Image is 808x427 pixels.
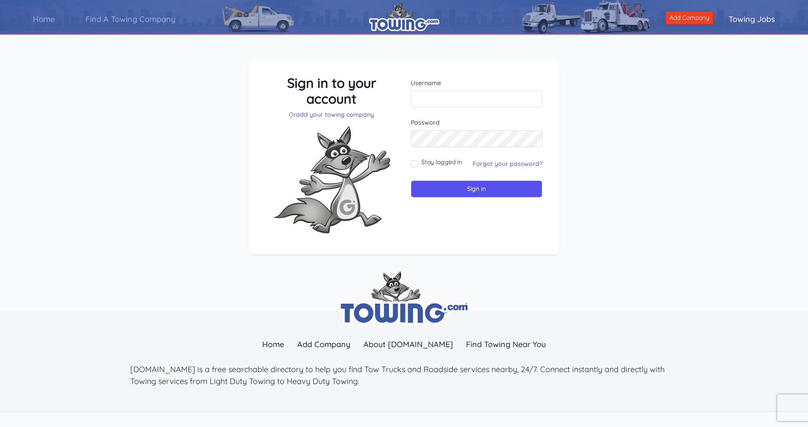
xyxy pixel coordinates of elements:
[459,335,552,354] a: Find Towing Near You
[18,7,70,32] a: Home
[369,2,439,31] img: logo.png
[266,75,398,107] h3: Sign in to your account
[411,79,543,87] label: Username
[130,363,678,387] p: [DOMAIN_NAME] is a free searchable directory to help you find Tow Trucks and Roadside services ne...
[338,271,470,325] img: towing
[266,110,398,119] p: Or
[256,335,291,354] a: Home
[473,160,542,168] a: Forgot your password?
[666,11,713,25] a: Add Company
[266,119,397,240] img: Fox-Excited.png
[713,7,790,32] a: Towing Jobs
[411,180,543,197] input: Sign in
[421,158,462,166] label: Stay logged in
[291,335,357,354] a: Add Company
[70,7,191,32] a: Find A Towing Company
[411,118,543,127] label: Password
[357,335,459,354] a: About [DOMAIN_NAME]
[296,111,374,118] a: add your towing company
